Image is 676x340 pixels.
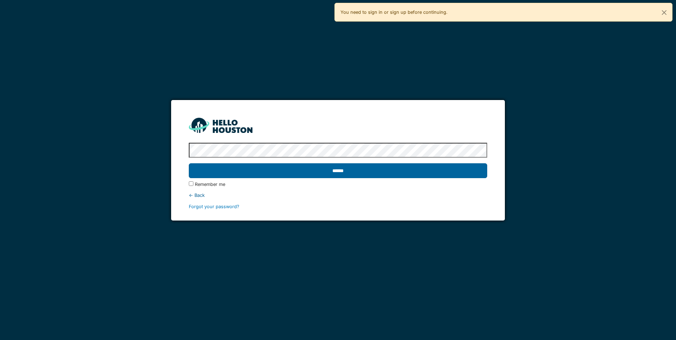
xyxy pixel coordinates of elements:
div: ← Back [189,192,487,199]
label: Remember me [195,181,225,188]
div: You need to sign in or sign up before continuing. [334,3,672,22]
button: Close [656,3,672,22]
a: Forgot your password? [189,204,239,209]
img: HH_line-BYnF2_Hg.png [189,118,252,133]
